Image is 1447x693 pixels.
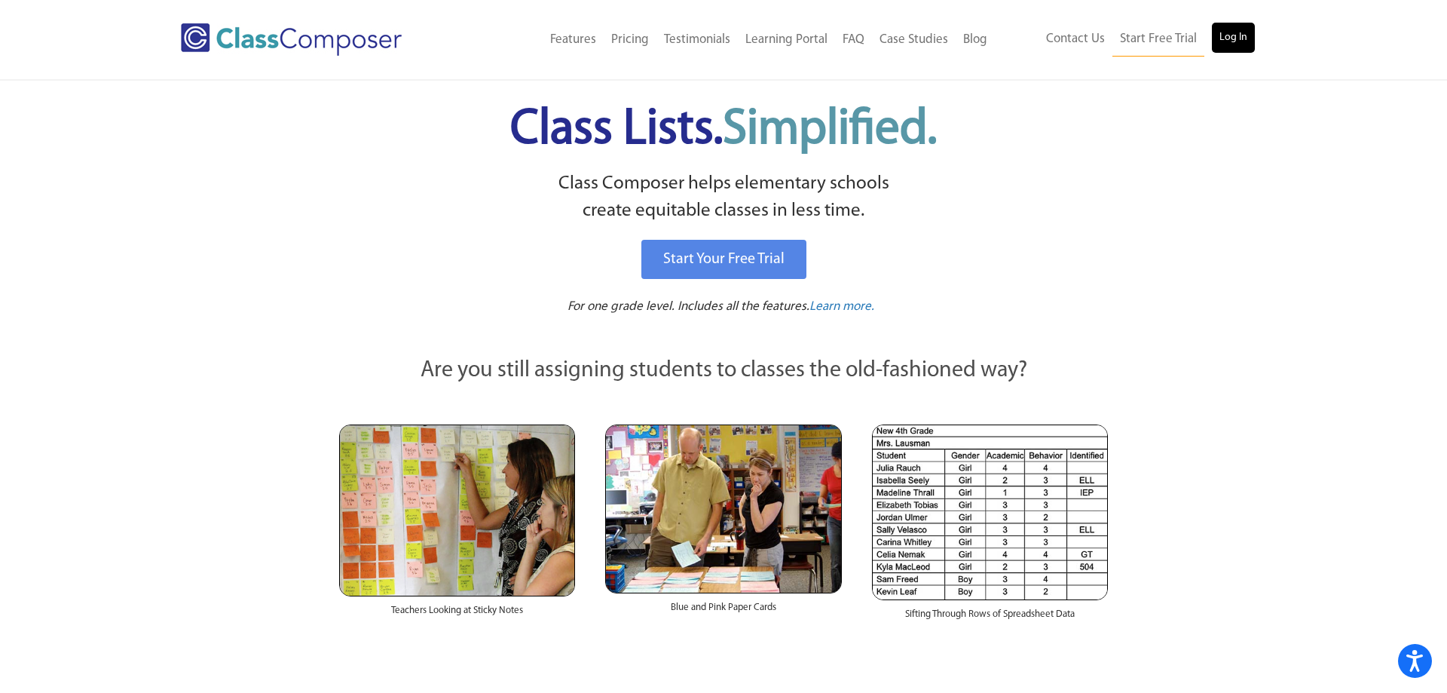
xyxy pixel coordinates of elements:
span: Learn more. [809,300,874,313]
a: Testimonials [656,23,738,57]
a: FAQ [835,23,872,57]
p: Are you still assigning students to classes the old-fashioned way? [339,354,1108,388]
p: Class Composer helps elementary schools create equitable classes in less time. [337,170,1110,225]
div: Teachers Looking at Sticky Notes [339,596,575,633]
nav: Header Menu [463,23,995,57]
a: Pricing [604,23,656,57]
img: Class Composer [181,23,402,56]
nav: Header Menu [995,23,1255,57]
span: For one grade level. Includes all the features. [567,300,809,313]
a: Learning Portal [738,23,835,57]
span: Start Your Free Trial [663,252,785,267]
a: Start Free Trial [1112,23,1204,57]
img: Blue and Pink Paper Cards [605,425,841,593]
a: Learn more. [809,298,874,317]
div: Sifting Through Rows of Spreadsheet Data [872,600,1108,636]
img: Spreadsheets [872,425,1108,600]
span: Simplified. [723,106,937,155]
a: Contact Us [1039,23,1112,56]
a: Blog [956,23,995,57]
span: Class Lists. [510,106,937,155]
div: Blue and Pink Paper Cards [605,593,841,630]
a: Case Studies [872,23,956,57]
a: Features [543,23,604,57]
img: Teachers Looking at Sticky Notes [339,425,575,596]
a: Start Your Free Trial [641,240,806,279]
a: Log In [1212,23,1255,53]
